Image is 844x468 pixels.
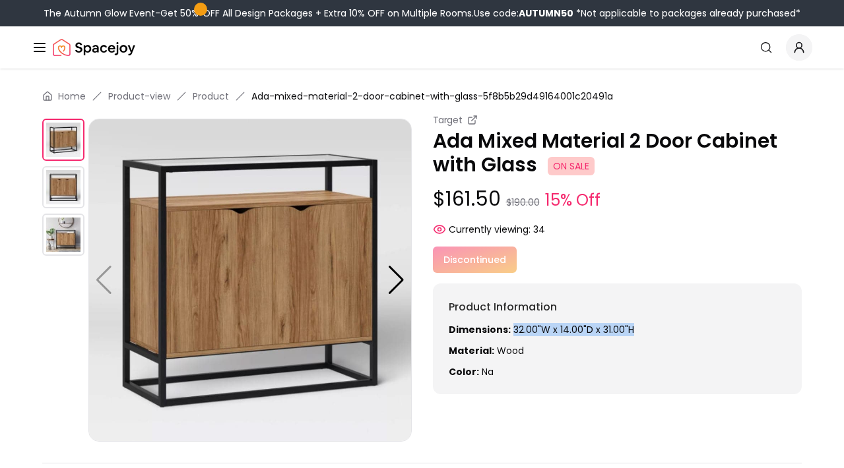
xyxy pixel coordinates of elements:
small: 15% Off [545,189,601,212]
a: Product [193,90,229,103]
span: ON SALE [548,157,595,175]
p: 32.00"W x 14.00"D x 31.00"H [449,323,787,336]
img: https://storage.googleapis.com/spacejoy-main/assets/5f8b5b29d49164001c20491a/product_2_76998f1oo0hi [42,214,84,256]
h6: Product Information [449,299,787,315]
img: https://storage.googleapis.com/spacejoy-main/assets/5f8b5b29d49164001c20491a/product_0_amn452d9jaog [42,119,84,161]
nav: Global [32,26,812,69]
strong: Color: [449,365,479,378]
a: Spacejoy [53,34,135,61]
p: Ada Mixed Material 2 Door Cabinet with Glass [433,129,802,177]
span: na [482,365,494,378]
small: Target [433,113,463,127]
span: Ada-mixed-material-2-door-cabinet-with-glass-5f8b5b29d49164001c20491a [251,90,613,103]
span: 34 [533,223,545,236]
img: https://storage.googleapis.com/spacejoy-main/assets/5f8b5b29d49164001c20491a/product_0_amn452d9jaog [88,119,412,442]
strong: Dimensions: [449,323,511,336]
span: Wood [497,344,524,357]
div: The Autumn Glow Event-Get 50% OFF All Design Packages + Extra 10% OFF on Multiple Rooms. [44,7,800,20]
p: $161.50 [433,187,802,212]
small: $190.00 [506,196,540,209]
nav: breadcrumb [42,90,802,103]
span: *Not applicable to packages already purchased* [573,7,800,20]
span: Use code: [474,7,573,20]
b: AUTUMN50 [519,7,573,20]
img: Spacejoy Logo [53,34,135,61]
strong: Material: [449,344,494,357]
a: Product-view [108,90,170,103]
a: Home [58,90,86,103]
span: Currently viewing: [449,223,531,236]
img: https://storage.googleapis.com/spacejoy-main/assets/5f8b5b29d49164001c20491a/product_1_1ld89m80k6d5 [42,166,84,208]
